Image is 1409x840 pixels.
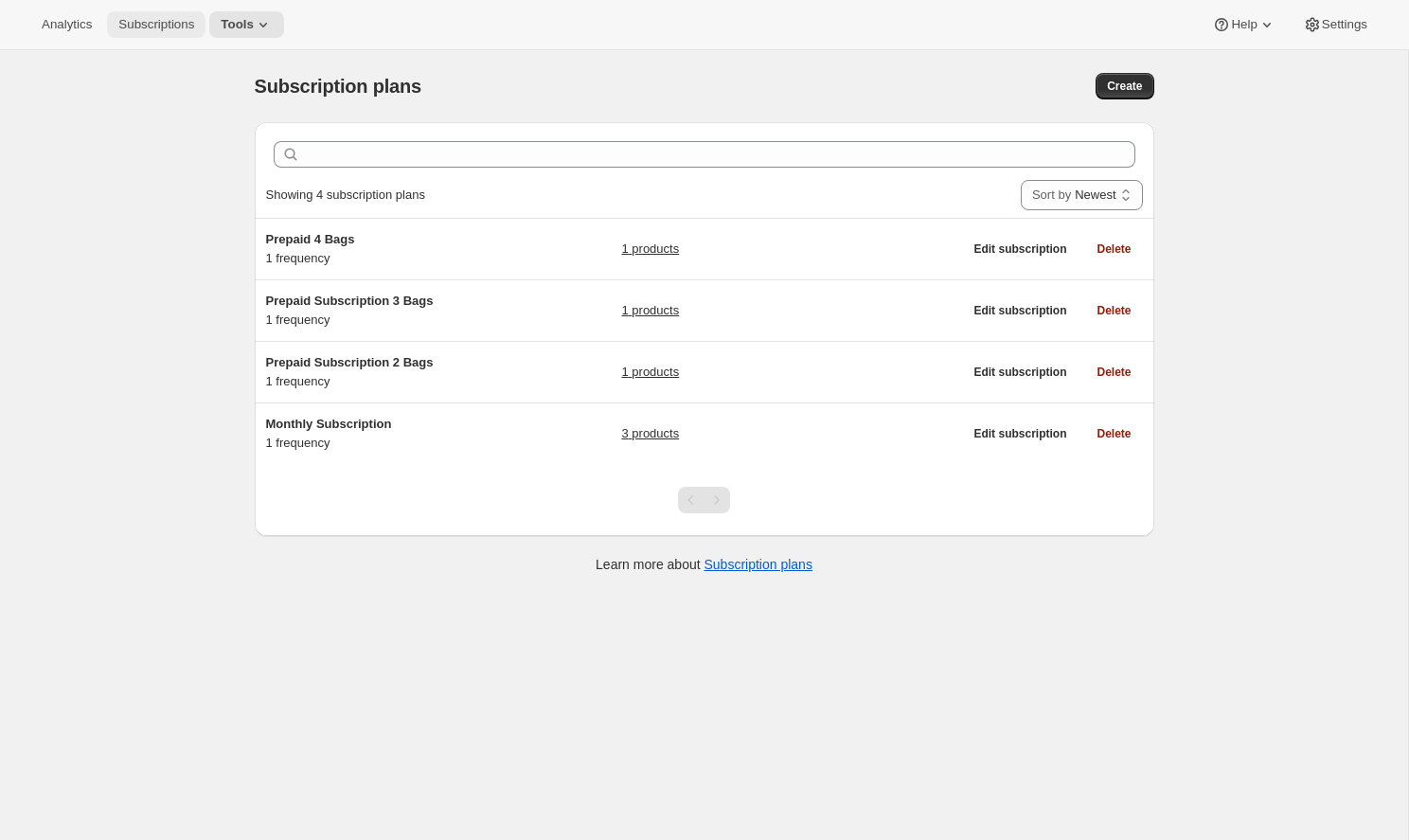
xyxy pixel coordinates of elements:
[42,17,92,32] span: Analytics
[1085,359,1142,385] button: Delete
[266,415,503,453] div: 1 frequency
[1097,426,1131,441] span: Delete
[962,359,1078,385] button: Edit subscription
[30,11,103,38] button: Analytics
[1085,236,1142,262] button: Delete
[1097,241,1131,257] span: Delete
[962,420,1078,447] button: Edit subscription
[962,297,1078,324] button: Edit subscription
[266,355,434,369] span: Prepaid Subscription 2 Bags
[962,236,1078,262] button: Edit subscription
[621,240,679,259] a: 1 products
[704,557,812,572] a: Subscription plans
[255,76,421,97] span: Subscription plans
[266,292,503,330] div: 1 frequency
[1201,11,1287,38] button: Help
[1085,297,1142,324] button: Delete
[1085,420,1142,447] button: Delete
[973,426,1066,441] span: Edit subscription
[266,353,503,391] div: 1 frequency
[596,555,812,574] p: Learn more about
[118,17,194,32] span: Subscriptions
[1097,303,1131,318] span: Delete
[1096,73,1153,99] button: Create
[973,303,1066,318] span: Edit subscription
[1322,17,1367,32] span: Settings
[973,241,1066,257] span: Edit subscription
[221,17,254,32] span: Tools
[973,365,1066,380] span: Edit subscription
[266,230,503,268] div: 1 frequency
[1231,17,1257,32] span: Help
[266,417,392,431] span: Monthly Subscription
[621,301,679,320] a: 1 products
[621,424,679,443] a: 3 products
[107,11,205,38] button: Subscriptions
[1292,11,1379,38] button: Settings
[1097,365,1131,380] span: Delete
[621,363,679,382] a: 1 products
[266,188,425,202] span: Showing 4 subscription plans
[1107,79,1142,94] span: Create
[266,232,355,246] span: Prepaid 4 Bags
[266,294,434,308] span: Prepaid Subscription 3 Bags
[678,487,730,513] nav: Pagination
[209,11,284,38] button: Tools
